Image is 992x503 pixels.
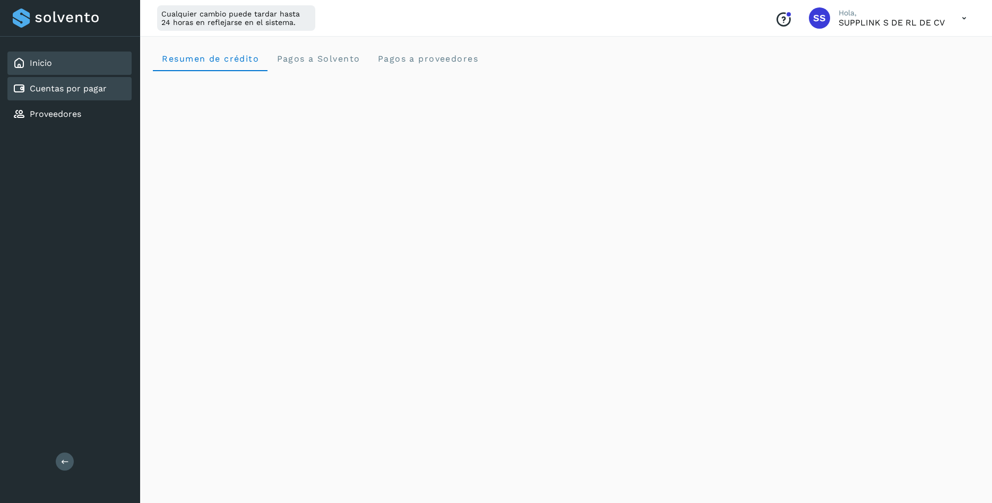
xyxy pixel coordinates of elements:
span: Pagos a proveedores [377,54,478,64]
a: Cuentas por pagar [30,83,107,93]
p: SUPPLINK S DE RL DE CV [839,18,945,28]
div: Inicio [7,52,132,75]
div: Cuentas por pagar [7,77,132,100]
a: Inicio [30,58,52,68]
span: Pagos a Solvento [276,54,360,64]
span: Resumen de crédito [161,54,259,64]
div: Cualquier cambio puede tardar hasta 24 horas en reflejarse en el sistema. [157,5,315,31]
a: Proveedores [30,109,81,119]
div: Proveedores [7,103,132,126]
p: Hola, [839,8,945,18]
